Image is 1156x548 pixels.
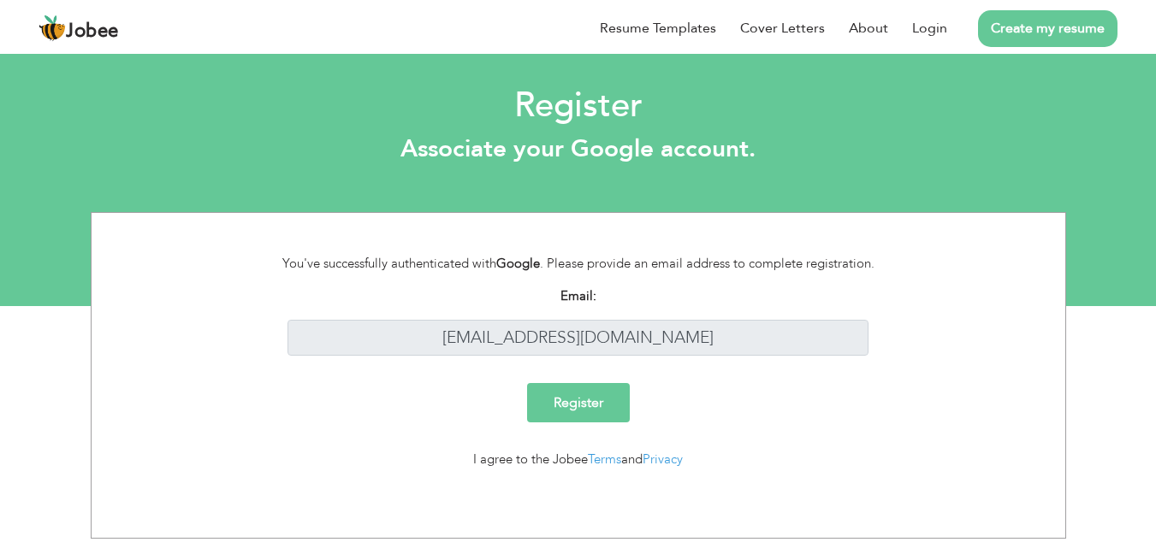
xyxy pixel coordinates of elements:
input: Register [527,383,630,422]
img: jobee.io [39,15,66,42]
strong: Email: [560,287,596,304]
span: Jobee [66,22,119,41]
a: Privacy [643,451,683,468]
div: You've successfully authenticated with . Please provide an email address to complete registration. [262,254,894,274]
a: Jobee [39,15,119,42]
input: Enter your email address [288,320,868,356]
a: Terms [588,451,621,468]
div: I agree to the Jobee and [262,450,894,469]
a: Cover Letters [740,18,825,38]
a: Create my resume [978,10,1117,47]
a: Resume Templates [600,18,716,38]
a: About [849,18,888,38]
h3: Associate your Google account. [13,135,1143,164]
strong: Google [496,255,540,272]
a: Login [912,18,947,38]
h2: Register [13,84,1143,128]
